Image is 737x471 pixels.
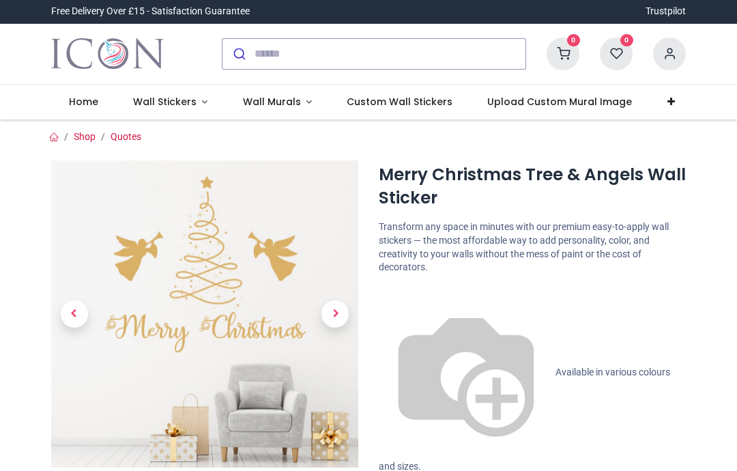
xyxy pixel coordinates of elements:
[379,220,686,274] p: Transform any space in minutes with our premium easy-to-apply wall stickers — the most affordable...
[379,285,553,460] img: color-wheel.png
[69,95,98,109] span: Home
[74,131,96,142] a: Shop
[111,131,141,142] a: Quotes
[51,160,358,468] img: Merry Christmas Tree & Angels Wall Sticker
[51,206,98,421] a: Previous
[487,95,632,109] span: Upload Custom Mural Image
[313,206,359,421] a: Next
[133,95,197,109] span: Wall Stickers
[646,5,686,18] a: Trustpilot
[61,300,88,328] span: Previous
[600,47,633,58] a: 0
[115,85,225,120] a: Wall Stickers
[243,95,301,109] span: Wall Murals
[51,35,164,73] a: Logo of Icon Wall Stickers
[51,35,164,73] img: Icon Wall Stickers
[321,300,349,328] span: Next
[620,34,633,47] sup: 0
[222,39,255,69] button: Submit
[225,85,330,120] a: Wall Murals
[567,34,580,47] sup: 0
[379,163,686,210] h1: Merry Christmas Tree & Angels Wall Sticker
[347,95,452,109] span: Custom Wall Stickers
[547,47,579,58] a: 0
[51,5,250,18] div: Free Delivery Over £15 - Satisfaction Guarantee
